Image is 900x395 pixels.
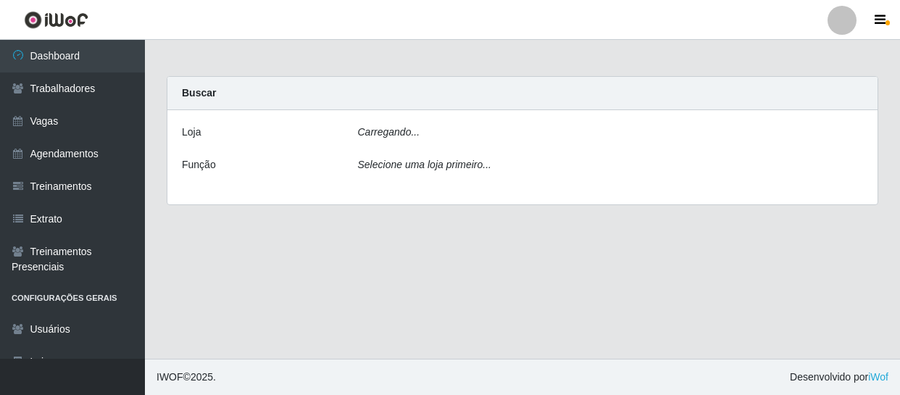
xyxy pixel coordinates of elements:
[358,159,491,170] i: Selecione uma loja primeiro...
[358,126,420,138] i: Carregando...
[157,370,216,385] span: © 2025 .
[182,125,201,140] label: Loja
[790,370,888,385] span: Desenvolvido por
[182,87,216,99] strong: Buscar
[24,11,88,29] img: CoreUI Logo
[868,371,888,383] a: iWof
[182,157,216,172] label: Função
[157,371,183,383] span: IWOF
